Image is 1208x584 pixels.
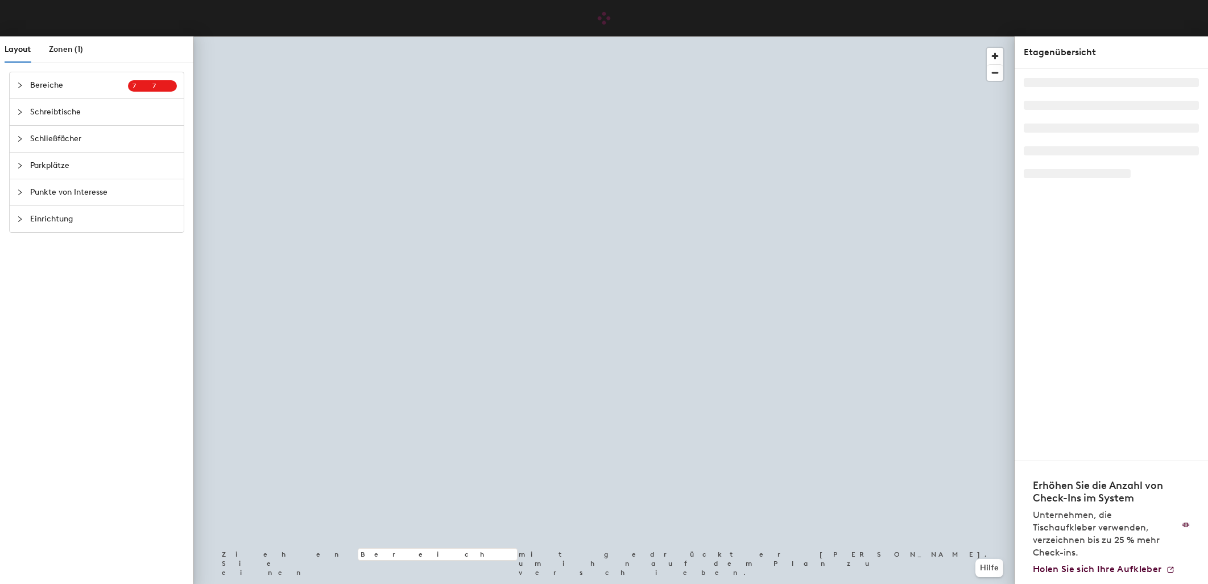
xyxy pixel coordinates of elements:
a: Holen Sie sich Ihre Aufkleber [1033,564,1175,575]
span: Schreibtische [30,99,177,125]
span: collapsed [16,109,23,116]
span: collapsed [16,135,23,142]
span: Parkplätze [30,153,177,179]
sup: 77 [128,80,177,92]
button: Hilfe [975,559,1003,577]
p: Unternehmen, die Tischaufkleber verwenden, verzeichnen bis zu 25 % mehr Check-ins. [1033,509,1175,559]
span: 7 [152,82,172,90]
span: Einrichtung [30,206,177,232]
span: 7 [133,82,152,90]
span: Layout [5,44,31,54]
span: collapsed [16,162,23,169]
span: Holen Sie sich Ihre Aufkleber [1033,564,1161,574]
span: Zonen (1) [49,44,83,54]
h4: Erhöhen Sie die Anzahl von Check-Ins im System [1033,479,1175,504]
img: Aufkleber Logo [1182,522,1190,528]
span: Schließfächer [30,126,177,152]
span: Bereiche [30,72,128,98]
div: Etagenübersicht [1024,46,1199,59]
span: Punkte von Interesse [30,179,177,205]
span: collapsed [16,189,23,196]
span: collapsed [16,216,23,223]
span: collapsed [16,82,23,89]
